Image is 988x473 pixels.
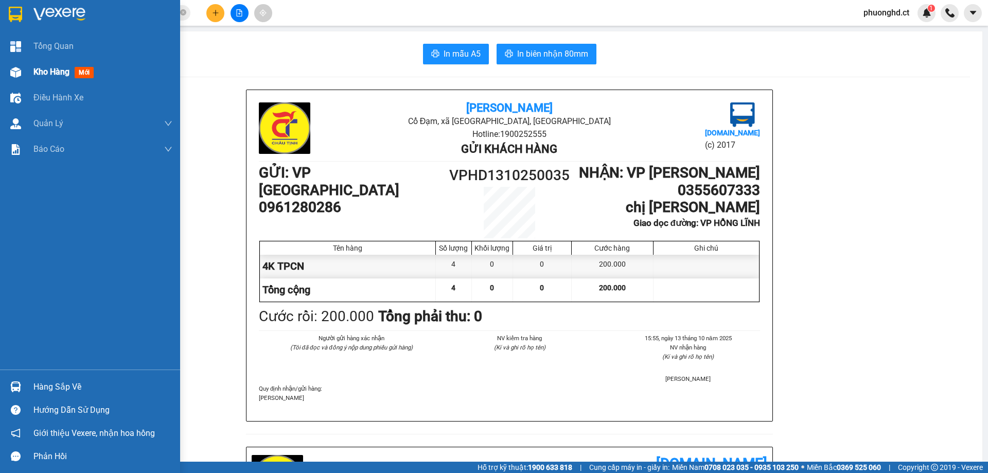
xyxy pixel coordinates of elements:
strong: 0369 525 060 [837,463,881,471]
b: GỬI : VP [GEOGRAPHIC_DATA] [13,75,153,109]
b: GỬI : VP [GEOGRAPHIC_DATA] [259,164,399,199]
b: NHẬN : VP [PERSON_NAME] [579,164,760,181]
img: logo.jpg [13,13,64,64]
div: Giá trị [516,244,569,252]
h1: chị [PERSON_NAME] [572,199,760,216]
button: aim [254,4,272,22]
b: [DOMAIN_NAME] [656,455,767,472]
span: Miền Bắc [807,462,881,473]
img: logo.jpg [730,102,755,127]
span: message [11,451,21,461]
div: Khối lượng [474,244,510,252]
span: question-circle [11,405,21,415]
span: down [164,119,172,128]
li: NV nhận hàng [616,343,760,352]
button: printerIn biên nhận 80mm [497,44,596,64]
span: notification [11,428,21,438]
div: Hướng dẫn sử dụng [33,402,172,418]
li: Người gửi hàng xác nhận [279,334,423,343]
span: 0 [540,284,544,292]
span: Giới thiệu Vexere, nhận hoa hồng [33,427,155,440]
span: caret-down [968,8,978,17]
span: printer [431,49,439,59]
li: [PERSON_NAME] [616,374,760,383]
li: Cổ Đạm, xã [GEOGRAPHIC_DATA], [GEOGRAPHIC_DATA] [342,115,676,128]
span: Điều hành xe [33,91,83,104]
span: printer [505,49,513,59]
div: Cước hàng [574,244,650,252]
div: 4K TPCN [260,255,436,278]
li: 15:55, ngày 13 tháng 10 năm 2025 [616,334,760,343]
strong: 1900 633 818 [528,463,572,471]
div: Quy định nhận/gửi hàng : [259,384,760,402]
span: In biên nhận 80mm [517,47,588,60]
b: Tổng phải thu: 0 [378,308,482,325]
div: Số lượng [438,244,469,252]
span: Tổng cộng [262,284,310,296]
b: Gửi khách hàng [461,143,557,155]
b: Giao dọc đường: VP HỒNG LĨNH [633,218,760,228]
b: [PERSON_NAME] [466,101,553,114]
span: 4 [451,284,455,292]
img: icon-new-feature [922,8,931,17]
button: printerIn mẫu A5 [423,44,489,64]
span: plus [212,9,219,16]
li: (c) 2017 [705,138,760,151]
span: Cung cấp máy in - giấy in: [589,462,669,473]
h1: 0961280286 [259,199,447,216]
img: logo.jpg [259,102,310,154]
span: 0 [490,284,494,292]
div: 0 [472,255,513,278]
span: 1 [929,5,933,12]
img: warehouse-icon [10,381,21,392]
span: aim [259,9,267,16]
sup: 1 [928,5,935,12]
img: phone-icon [945,8,955,17]
span: down [164,145,172,153]
span: 200.000 [599,284,626,292]
strong: 0708 023 035 - 0935 103 250 [704,463,799,471]
span: Báo cáo [33,143,64,155]
img: dashboard-icon [10,41,21,52]
span: | [889,462,890,473]
button: plus [206,4,224,22]
li: NV kiểm tra hàng [448,334,591,343]
div: 0 [513,255,572,278]
div: Phản hồi [33,449,172,464]
span: Hỗ trợ kỹ thuật: [478,462,572,473]
span: copyright [931,464,938,471]
i: (Kí và ghi rõ họ tên) [662,353,714,360]
img: warehouse-icon [10,118,21,129]
li: Hotline: 1900252555 [342,128,676,141]
span: Tổng Quan [33,40,74,52]
div: Hàng sắp về [33,379,172,395]
div: 200.000 [572,255,654,278]
button: file-add [231,4,249,22]
span: mới [75,67,94,78]
button: caret-down [964,4,982,22]
div: 4 [436,255,472,278]
span: file-add [236,9,243,16]
img: warehouse-icon [10,67,21,78]
i: (Kí và ghi rõ họ tên) [494,344,545,351]
img: solution-icon [10,144,21,155]
li: Hotline: 1900252555 [96,38,430,51]
h1: VPHD1310250035 [447,164,572,187]
span: Quản Lý [33,117,63,130]
span: close-circle [180,8,186,18]
img: logo-vxr [9,7,22,22]
span: phuonghd.ct [855,6,918,19]
span: Kho hàng [33,67,69,77]
b: [DOMAIN_NAME] [705,129,760,137]
div: Ghi chú [656,244,756,252]
div: Cước rồi : 200.000 [259,305,374,328]
p: [PERSON_NAME] [259,393,760,402]
img: warehouse-icon [10,93,21,103]
span: Miền Nam [672,462,799,473]
h1: 0355607333 [572,182,760,199]
li: Cổ Đạm, xã [GEOGRAPHIC_DATA], [GEOGRAPHIC_DATA] [96,25,430,38]
i: (Tôi đã đọc và đồng ý nộp dung phiếu gửi hàng) [290,344,413,351]
div: Tên hàng [262,244,433,252]
span: In mẫu A5 [444,47,481,60]
span: close-circle [180,9,186,15]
